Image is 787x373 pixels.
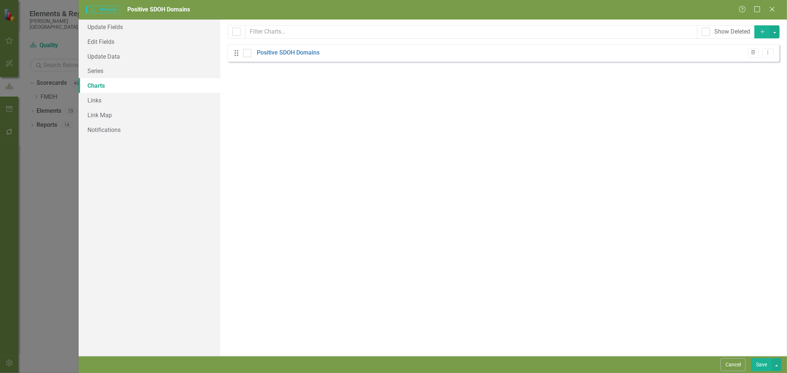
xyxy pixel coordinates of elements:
input: Filter Charts... [245,25,697,39]
a: Notifications [79,122,220,137]
a: Charts [79,78,220,93]
a: Update Data [79,49,220,64]
button: Save [751,358,772,371]
a: Edit Fields [79,34,220,49]
button: Cancel [721,358,746,371]
a: Link Map [79,108,220,122]
a: Update Fields [79,20,220,34]
a: Positive SDOH Domains [257,49,320,57]
a: Links [79,93,220,108]
span: Positive SDOH Domains [127,6,190,13]
a: Series [79,63,220,78]
span: Measure [86,6,120,13]
div: Show Deleted [714,28,750,36]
